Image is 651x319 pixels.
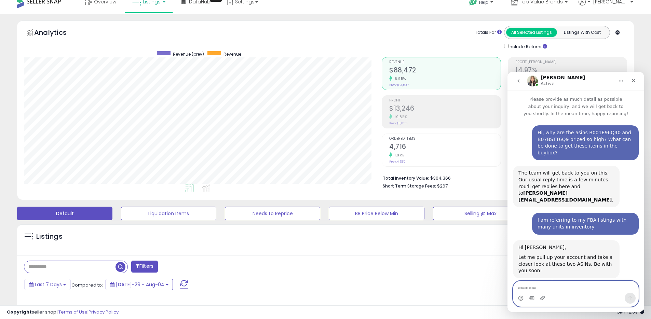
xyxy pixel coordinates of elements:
[89,309,119,315] a: Privacy Policy
[506,28,557,37] button: All Selected Listings
[392,153,404,158] small: 1.97%
[34,28,80,39] h5: Analytics
[392,76,406,81] small: 5.95%
[35,281,62,288] span: Last 7 Days
[389,159,405,164] small: Prev: 4,625
[7,309,119,316] div: seller snap | |
[25,279,70,290] button: Last 7 Days
[389,66,501,75] h2: $88,472
[121,207,216,220] button: Liquidation Items
[383,175,429,181] b: Total Inventory Value:
[383,174,622,182] li: $304,366
[225,207,320,220] button: Needs to Reprice
[499,42,555,50] div: Include Returns
[223,51,241,57] span: Revenue
[389,99,501,102] span: Profit
[71,282,103,288] span: Compared to:
[475,29,502,36] div: Totals For
[106,279,173,290] button: [DATE]-29 - Aug-04
[7,309,32,315] strong: Copyright
[392,114,407,120] small: 19.82%
[58,309,87,315] a: Terms of Use
[515,60,627,64] span: Profit [PERSON_NAME]
[437,183,448,189] span: $267
[389,137,501,141] span: Ordered Items
[389,60,501,64] span: Revenue
[389,83,409,87] small: Prev: $83,507
[383,183,436,189] b: Short Term Storage Fees:
[389,143,501,152] h2: 4,716
[389,105,501,114] h2: $13,246
[131,261,158,273] button: Filters
[557,28,608,37] button: Listings With Cost
[173,51,204,57] span: Revenue (prev)
[433,207,528,220] button: Selling @ Max
[17,207,112,220] button: Default
[329,207,424,220] button: BB Price Below Min
[389,121,407,125] small: Prev: $11,055
[507,72,644,312] iframe: Intercom live chat
[515,66,627,75] h2: 14.97%
[36,232,63,241] h5: Listings
[116,281,164,288] span: [DATE]-29 - Aug-04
